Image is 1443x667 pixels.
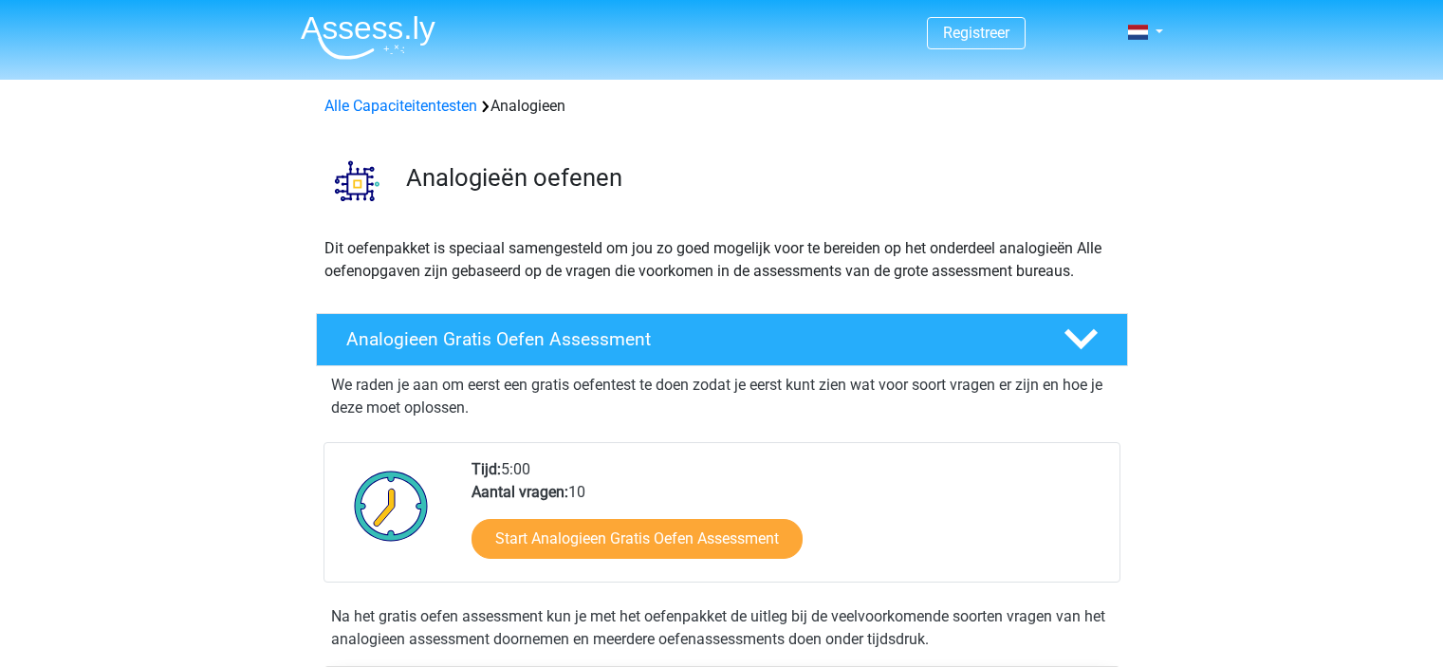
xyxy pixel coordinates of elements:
b: Tijd: [472,460,501,478]
img: Klok [343,458,439,553]
div: Na het gratis oefen assessment kun je met het oefenpakket de uitleg bij de veelvoorkomende soorte... [324,605,1120,651]
a: Alle Capaciteitentesten [324,97,477,115]
b: Aantal vragen: [472,483,568,501]
p: We raden je aan om eerst een gratis oefentest te doen zodat je eerst kunt zien wat voor soort vra... [331,374,1113,419]
h3: Analogieën oefenen [406,163,1113,193]
a: Registreer [943,24,1009,42]
div: 5:00 10 [457,458,1119,582]
h4: Analogieen Gratis Oefen Assessment [346,328,1033,350]
div: Analogieen [317,95,1127,118]
img: Assessly [301,15,435,60]
a: Analogieen Gratis Oefen Assessment [308,313,1136,366]
a: Start Analogieen Gratis Oefen Assessment [472,519,803,559]
p: Dit oefenpakket is speciaal samengesteld om jou zo goed mogelijk voor te bereiden op het onderdee... [324,237,1119,283]
img: analogieen [317,140,398,221]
